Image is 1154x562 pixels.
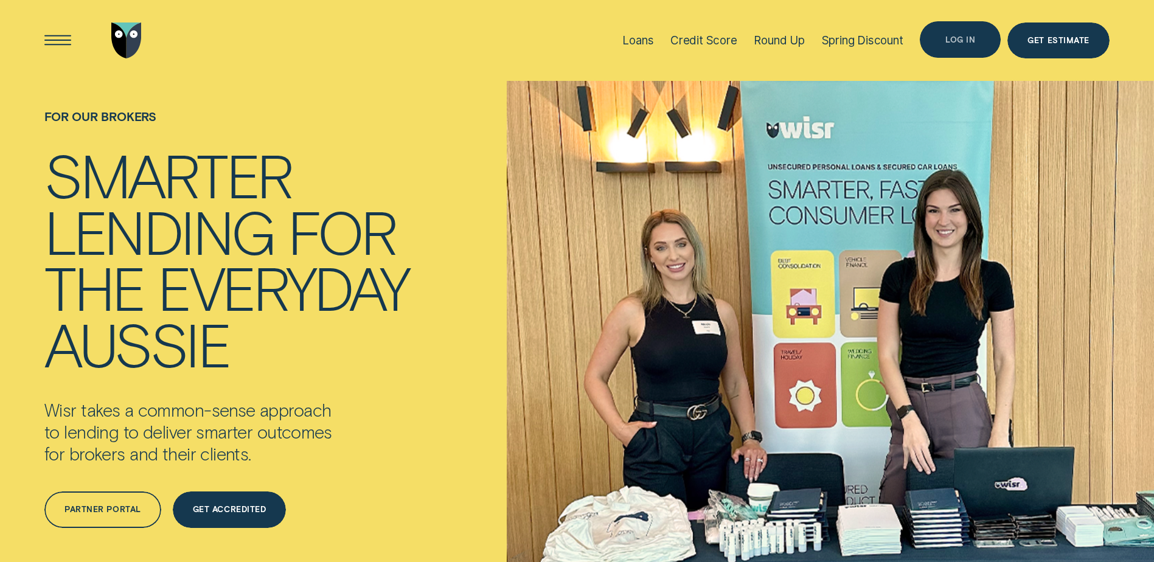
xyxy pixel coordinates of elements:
h4: Smarter lending for the everyday Aussie [44,147,408,372]
div: Round Up [754,33,805,47]
a: Partner Portal [44,491,161,528]
a: Get Accredited [173,491,287,528]
div: for [288,203,395,260]
div: Credit Score [670,33,737,47]
img: Wisr [111,23,142,59]
div: Loans [622,33,653,47]
div: Aussie [44,316,229,372]
p: Wisr takes a common-sense approach to lending to deliver smarter outcomes for brokers and their c... [44,399,394,465]
div: lending [44,203,274,260]
div: the [44,259,144,316]
h1: For Our Brokers [44,109,408,147]
div: Smarter [44,147,291,203]
a: Get Estimate [1007,23,1110,59]
button: Log in [920,21,1001,58]
button: Open Menu [40,23,76,59]
div: Log in [945,36,975,44]
div: everyday [158,259,408,316]
div: Spring Discount [822,33,903,47]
